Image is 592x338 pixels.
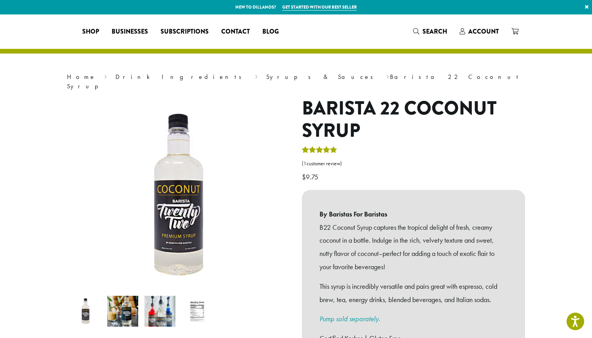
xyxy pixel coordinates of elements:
[407,25,453,38] a: Search
[107,296,138,327] img: Barista 22 Coconut Syrup - Image 2
[468,27,499,36] span: Account
[104,70,107,82] span: ›
[282,4,357,11] a: Get started with our best seller
[76,25,105,38] a: Shop
[302,172,320,181] bdi: 9.75
[70,296,101,327] img: Barista 22 Coconut Syrup
[116,73,247,81] a: Drink Ingredients
[161,27,209,37] span: Subscriptions
[67,72,525,91] nav: Breadcrumb
[144,296,175,327] img: Barista 22 Coconut Syrup - Image 3
[319,314,380,323] a: Pump sold separately.
[319,280,507,306] p: This syrup is incredibly versatile and pairs great with espresso, cold brew, tea, energy drinks, ...
[303,160,307,167] span: 1
[302,172,306,181] span: $
[82,27,99,37] span: Shop
[266,73,378,81] a: Syrups & Sauces
[386,70,389,82] span: ›
[302,160,525,168] a: (1customer review)
[302,97,525,142] h1: Barista 22 Coconut Syrup
[182,296,213,327] img: Barista 22 Coconut Syrup - Image 4
[262,27,279,37] span: Blog
[67,73,96,81] a: Home
[255,70,258,82] span: ›
[302,145,337,157] div: Rated 5.00 out of 5
[221,27,250,37] span: Contact
[422,27,447,36] span: Search
[112,27,148,37] span: Businesses
[319,207,507,221] b: By Baristas For Baristas
[319,221,507,274] p: B22 Coconut Syrup captures the tropical delight of fresh, creamy coconut in a bottle. Indulge in ...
